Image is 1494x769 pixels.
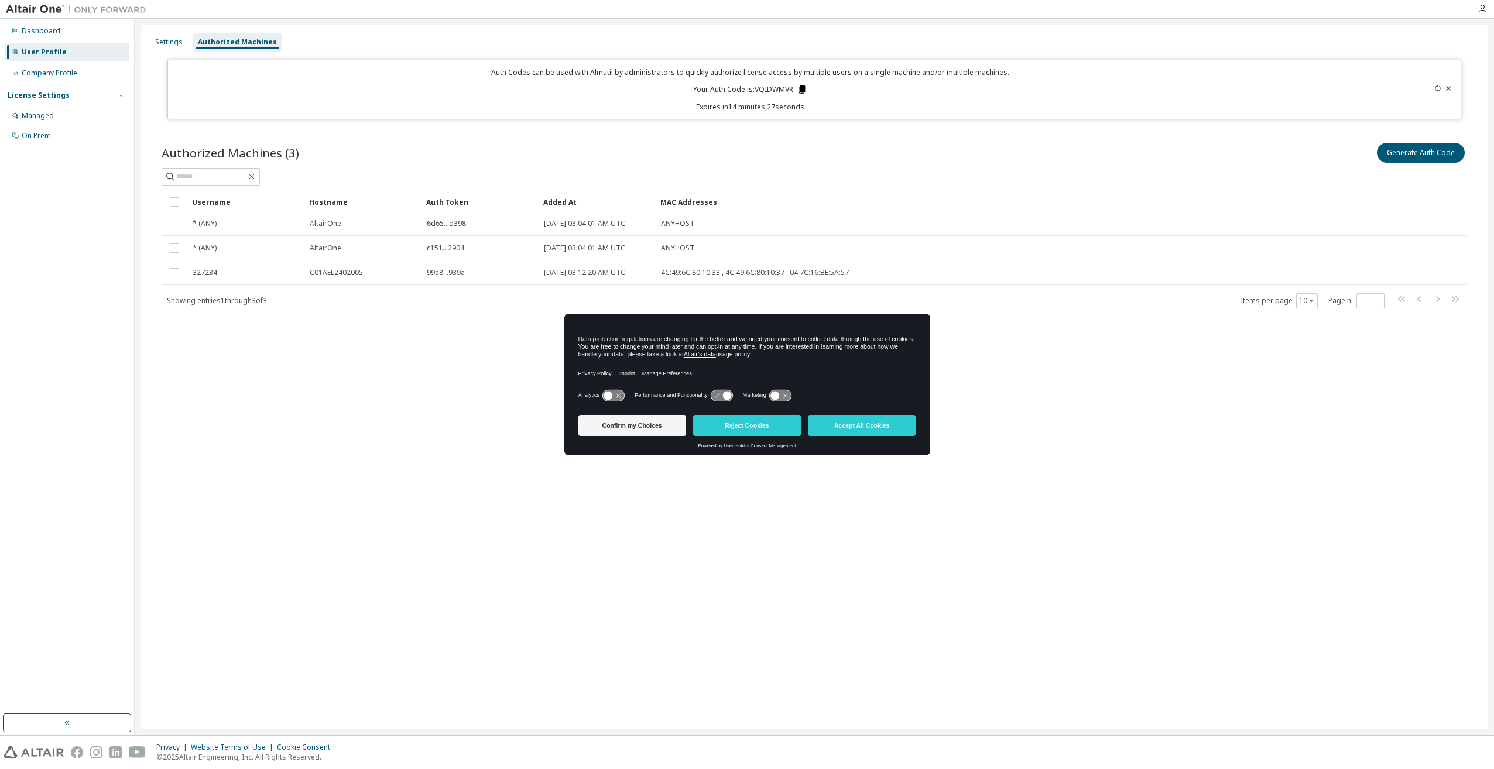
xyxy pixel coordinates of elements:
span: Authorized Machines (3) [162,145,299,161]
div: User Profile [22,47,67,57]
span: Items per page [1241,293,1318,308]
span: 99a8...939a [427,268,465,277]
span: c151...2904 [427,243,464,253]
img: instagram.svg [90,746,102,758]
span: ANYHOST [661,243,694,253]
p: Expires in 14 minutes, 27 seconds [175,102,1325,112]
span: ANYHOST [661,219,694,228]
div: License Settings [8,91,70,100]
div: Settings [155,37,183,47]
div: On Prem [22,131,51,140]
span: C01AEL2402005 [310,268,363,277]
img: altair_logo.svg [4,746,64,758]
div: Website Terms of Use [191,743,277,752]
span: * (ANY) [193,243,217,253]
span: [DATE] 03:04:01 AM UTC [544,243,625,253]
div: Dashboard [22,26,60,36]
div: Authorized Machines [198,37,277,47]
span: * (ANY) [193,219,217,228]
p: Auth Codes can be used with Almutil by administrators to quickly authorize license access by mult... [175,67,1325,77]
img: youtube.svg [129,746,146,758]
span: 6d65...d398 [427,219,466,228]
span: 4C:49:6C:80:10:33 , 4C:49:6C:80:10:37 , 04:7C:16:BE:5A:57 [661,268,849,277]
span: [DATE] 03:04:01 AM UTC [544,219,625,228]
div: Privacy [156,743,191,752]
img: facebook.svg [71,746,83,758]
span: [DATE] 03:12:20 AM UTC [544,268,625,277]
span: Showing entries 1 through 3 of 3 [167,296,267,305]
span: AltairOne [310,219,341,228]
div: Managed [22,111,54,121]
img: linkedin.svg [109,746,122,758]
span: 327234 [193,268,217,277]
div: Hostname [309,193,417,211]
p: © 2025 Altair Engineering, Inc. All Rights Reserved. [156,752,337,762]
button: Generate Auth Code [1377,143,1465,163]
div: Company Profile [22,68,77,78]
div: Cookie Consent [277,743,337,752]
div: Added At [543,193,651,211]
div: Auth Token [426,193,534,211]
span: AltairOne [310,243,341,253]
span: Page n. [1328,293,1385,308]
div: Username [192,193,300,211]
button: 10 [1299,296,1315,305]
div: MAC Addresses [660,193,1344,211]
img: Altair One [6,4,152,15]
p: Your Auth Code is: VQIDWMVR [693,84,807,95]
